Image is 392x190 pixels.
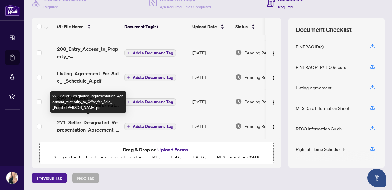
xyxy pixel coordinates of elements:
[6,172,18,184] img: Profile Icon
[190,40,233,65] td: [DATE]
[133,51,173,55] span: Add a Document Tag
[156,146,190,154] button: Upload Forms
[123,146,190,154] span: Drag & Drop or
[233,18,285,35] th: Status
[37,173,62,183] span: Previous Tab
[367,169,386,187] button: Open asap
[235,74,242,80] img: Document Status
[57,45,119,60] span: 208_Entry_Access_to_Property_-_Seller_Acknowledgement_-_PropTx-[PERSON_NAME].pdf
[269,72,279,82] button: Logo
[124,73,176,81] button: Add a Document Tag
[271,125,276,129] img: Logo
[244,98,275,105] span: Pending Review
[271,100,276,105] img: Logo
[40,142,273,165] span: Drag & Drop orUpload FormsSupported files include .PDF, .JPG, .JPEG, .PNG under25MB
[57,119,119,133] span: 271_Seller_Designated_Representation_Agreement_Authority_to_Offer_for_Sale_-_PropTx-[PERSON_NAME]...
[57,70,119,84] span: Listing_Agreement_For_Sale_-_Schedule_A.pdf
[235,23,248,30] span: Status
[192,23,217,30] span: Upload Date
[235,49,242,56] img: Document Status
[133,100,173,104] span: Add a Document Tag
[43,154,270,161] p: Supported files include .PDF, .JPG, .JPEG, .PNG under 25 MB
[296,64,346,70] div: FINTRAC PEP/HIO Record
[160,5,211,9] span: 4/4 Required Fields Completed
[57,23,84,30] span: (5) File Name
[133,124,173,129] span: Add a Document Tag
[271,76,276,80] img: Logo
[296,146,345,152] div: Right at Home Schedule B
[122,18,190,35] th: Document Tag(s)
[127,51,130,54] span: plus
[244,49,275,56] span: Pending Review
[278,5,293,9] span: Required
[50,91,126,113] div: 271_Seller_Designated_Representation_Agreement_Authority_to_Offer_for_Sale_-_PropTx-[PERSON_NAME]...
[190,89,233,114] td: [DATE]
[271,51,276,56] img: Logo
[124,122,176,130] button: Add a Document Tag
[296,125,342,132] div: RECO Information Guide
[235,98,242,105] img: Document Status
[296,43,324,50] div: FINTRAC ID(s)
[72,173,99,183] button: Next Tab
[124,49,176,57] button: Add a Document Tag
[190,114,233,138] td: [DATE]
[5,5,20,16] img: logo
[127,100,130,103] span: plus
[190,18,233,35] th: Upload Date
[127,76,130,79] span: plus
[269,48,279,58] button: Logo
[296,25,352,34] span: Document Checklist
[269,97,279,106] button: Logo
[244,123,275,129] span: Pending Review
[133,75,173,80] span: Add a Document Tag
[269,121,279,131] button: Logo
[127,125,130,128] span: plus
[124,98,176,106] button: Add a Document Tag
[190,65,233,89] td: [DATE]
[55,18,122,35] th: (5) File Name
[296,84,332,91] div: Listing Agreement
[296,105,349,111] div: MLS Data Information Sheet
[124,123,176,130] button: Add a Document Tag
[43,5,58,9] span: Required
[32,173,67,183] button: Previous Tab
[244,74,275,80] span: Pending Review
[235,123,242,129] img: Document Status
[124,74,176,81] button: Add a Document Tag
